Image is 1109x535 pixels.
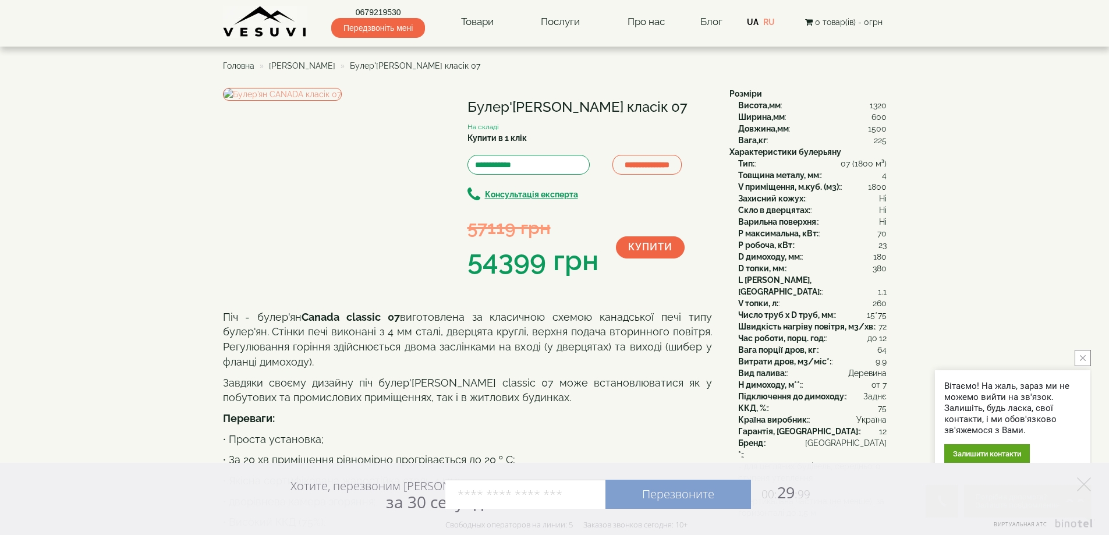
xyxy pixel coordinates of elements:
button: close button [1075,350,1091,366]
a: Послуги [529,9,591,36]
span: - для цегляних будівель, середнього ступеня утеплення [738,460,887,484]
div: : [738,356,887,367]
span: Заднє [863,391,887,402]
span: 07 (1800 м³) [841,158,887,169]
div: Залишити контакти [944,444,1030,463]
p: Піч - булер'ян виготовлена ​​за класичною схемою канадської печі типу булер'ян. Стінки печі викон... [223,310,712,370]
a: Товари [449,9,505,36]
span: 0 товар(ів) - 0грн [815,17,883,27]
span: :99 [795,487,810,502]
label: Купити в 1 клік [467,132,527,144]
b: Скло в дверцятах: [738,206,810,215]
img: Булер'ян CANADA класік 07 [223,88,342,101]
div: Вітаємо! На жаль, зараз ми не можемо вийти на зв'язок. Залишіть, будь ласка, свої контакти, і ми ... [944,381,1081,436]
span: 4 [882,169,887,181]
span: Передзвоніть мені [331,18,425,38]
a: UA [747,17,759,27]
div: 54399 грн [467,241,598,281]
small: На складі [467,123,499,131]
p: · За 20 хв приміщення рівномірно прогрівається до 20 º С; [223,452,712,467]
div: : [738,274,887,297]
b: Країна виробник: [738,415,809,424]
div: : [738,414,887,426]
b: Довжина,мм [738,124,789,133]
span: 72 [878,321,887,332]
span: Ні [879,204,887,216]
span: [GEOGRAPHIC_DATA] [805,437,887,449]
b: Характеристики булерьяну [729,147,841,157]
b: ККД, %: [738,403,768,413]
b: Вид палива: [738,369,786,378]
b: Тип: [738,159,754,168]
span: 9.9 [876,356,887,367]
b: Canada classic 07 [302,311,400,323]
div: : [738,228,887,239]
b: Число труб x D труб, мм: [738,310,835,320]
div: : [738,123,887,134]
b: Витрати дров, м3/міс*: [738,357,831,366]
a: Перезвоните [605,480,751,509]
span: 75 [878,402,887,414]
span: 180 [873,251,887,263]
div: : [738,379,887,391]
span: Ні [879,193,887,204]
b: D топки, мм: [738,264,786,273]
span: 380 [873,263,887,274]
div: : [738,204,887,216]
b: Швидкість нагріву повітря, м3/хв: [738,322,875,331]
span: от 7 [871,379,887,391]
p: · Проста установка; [223,432,712,447]
span: Булер'[PERSON_NAME] класік 07 [350,61,480,70]
div: : [738,309,887,321]
a: Головна [223,61,254,70]
b: Переваги: [223,412,275,424]
b: Вага порції дров, кг: [738,345,818,355]
div: : [738,402,887,414]
div: : [738,193,887,204]
div: : [738,391,887,402]
div: : [738,263,887,274]
div: : [738,111,887,123]
span: Україна [856,414,887,426]
a: 0679219530 [331,6,425,18]
span: 1500 [868,123,887,134]
span: Ні [879,216,887,228]
b: Товщина металу, мм: [738,171,821,180]
img: content [223,6,307,38]
div: : [738,321,887,332]
span: 260 [873,297,887,309]
span: 12 [879,426,887,437]
b: Варильна поверхня: [738,217,818,226]
p: Завдяки своєму дизайну піч булер'[PERSON_NAME] classic 07 може встановлюватися як у побутових та ... [223,375,712,405]
div: 57119 грн [467,214,598,240]
b: Розміри [729,89,762,98]
div: : [738,169,887,181]
b: L [PERSON_NAME], [GEOGRAPHIC_DATA]: [738,275,821,296]
span: 29 [751,481,810,503]
span: 23 [878,239,887,251]
div: Хотите, перезвоним [PERSON_NAME] [290,479,490,511]
span: 70 [877,228,887,239]
div: : [738,344,887,356]
div: : [738,367,887,379]
div: : [738,239,887,251]
span: 225 [874,134,887,146]
b: Бренд: [738,438,765,448]
b: H димоходу, м**: [738,380,802,389]
b: P робоча, кВт: [738,240,794,250]
b: Ширина,мм [738,112,785,122]
b: P максимальна, кВт: [738,229,819,238]
span: 600 [871,111,887,123]
span: 1800 [868,181,887,193]
span: [PERSON_NAME] [269,61,335,70]
div: : [738,426,887,437]
span: до 12 [867,332,887,344]
div: : [738,134,887,146]
div: : [738,158,887,169]
b: Консультація експерта [485,190,578,199]
b: V приміщення, м.куб. (м3): [738,182,841,192]
b: V топки, л: [738,299,778,308]
b: Висота,мм [738,101,781,110]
